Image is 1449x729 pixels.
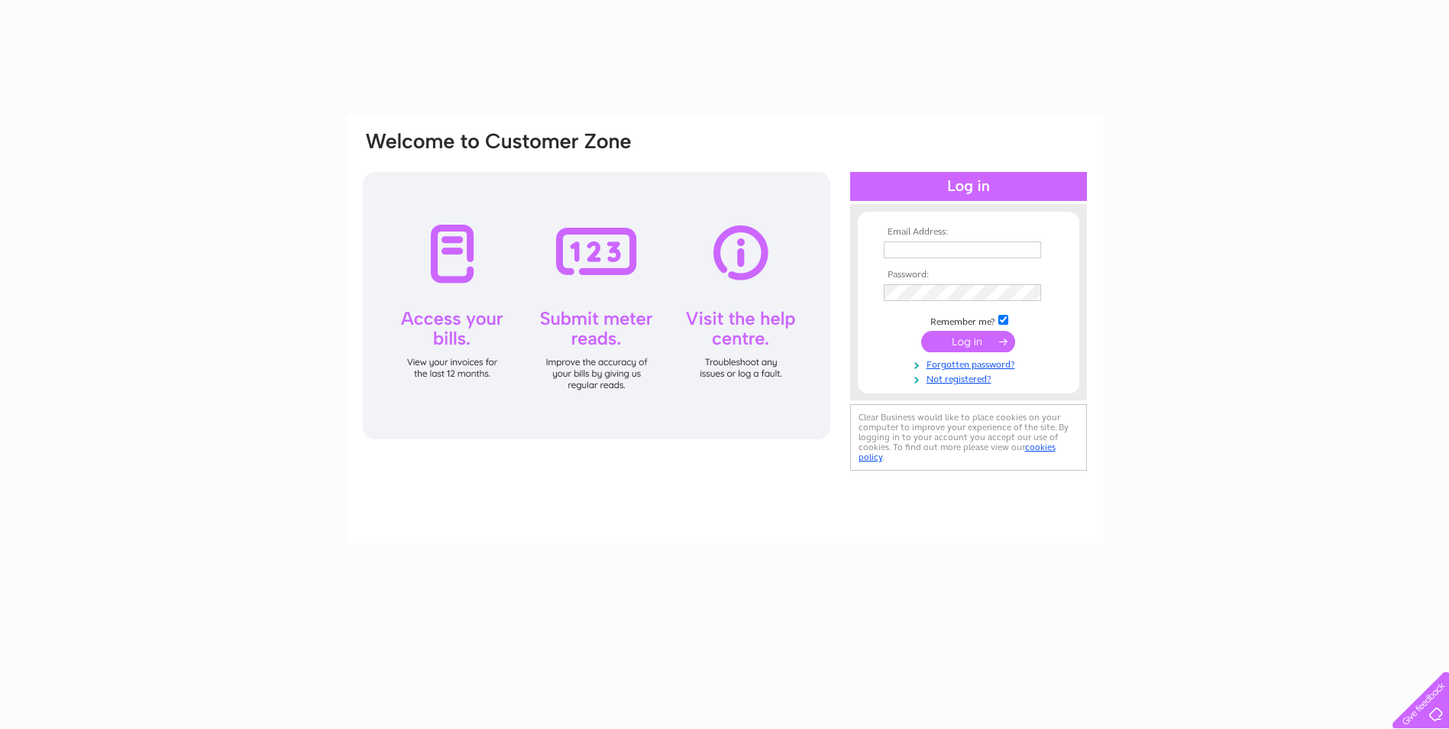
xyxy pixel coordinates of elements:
[884,356,1057,371] a: Forgotten password?
[880,270,1057,280] th: Password:
[884,371,1057,385] a: Not registered?
[859,442,1056,462] a: cookies policy
[880,313,1057,328] td: Remember me?
[880,227,1057,238] th: Email Address:
[921,331,1015,352] input: Submit
[850,404,1087,471] div: Clear Business would like to place cookies on your computer to improve your experience of the sit...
